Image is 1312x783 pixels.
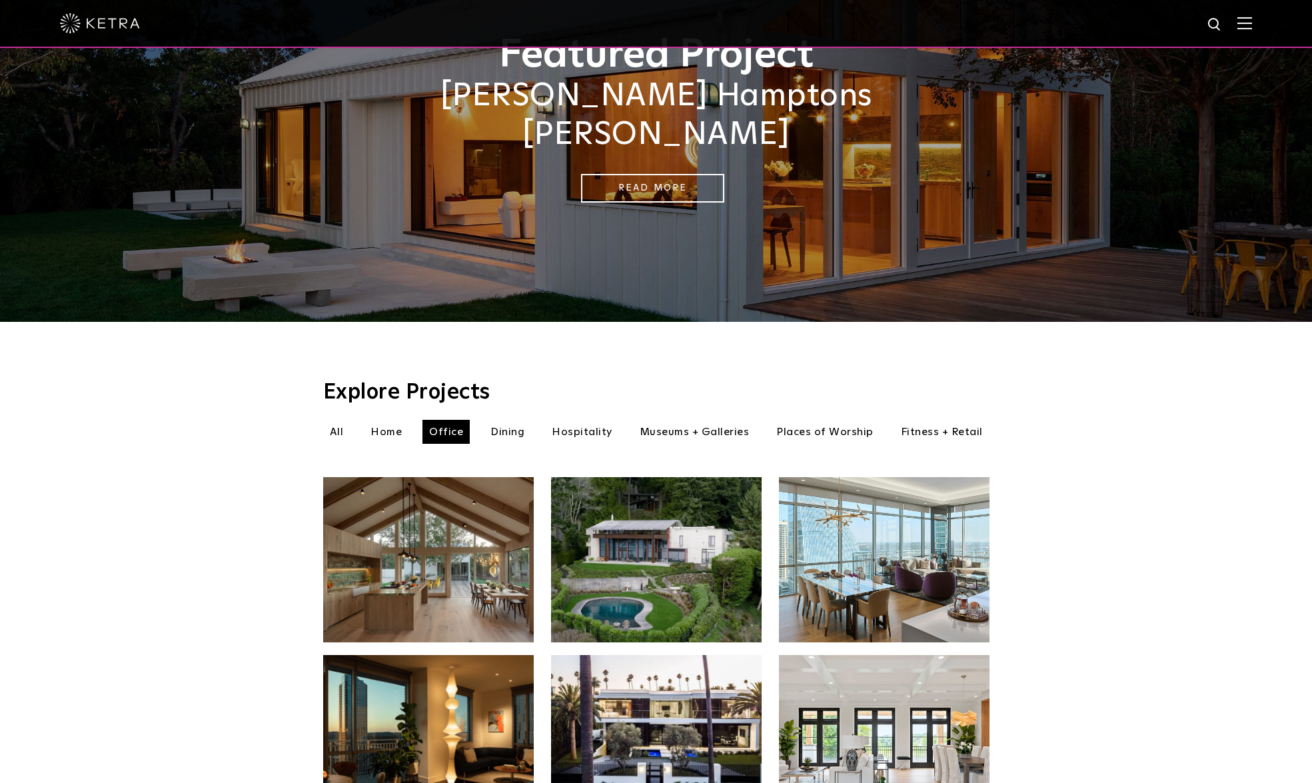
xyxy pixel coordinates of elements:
[422,420,470,444] li: Office
[581,174,724,203] a: Read More
[1207,17,1223,33] img: search icon
[323,382,989,403] h3: Explore Projects
[60,13,140,33] img: ketra-logo-2019-white
[633,420,756,444] li: Museums + Galleries
[323,77,989,154] h2: [PERSON_NAME] Hamptons [PERSON_NAME]
[323,33,989,77] h1: Featured Project
[779,642,989,664] a: Seaholm Penthouse
[323,642,534,676] a: [PERSON_NAME] Hamptons [PERSON_NAME]
[364,420,408,444] li: Home
[323,420,350,444] li: All
[551,642,762,664] a: Studio House by [PERSON_NAME]
[894,420,989,444] li: Fitness + Retail
[323,477,534,642] img: Project_Landing_Thumbnail-2021
[551,477,762,642] img: An aerial view of Olson Kundig's Studio House in Seattle
[545,420,619,444] li: Hospitality
[770,420,880,444] li: Places of Worship
[1237,17,1252,29] img: Hamburger%20Nav.svg
[484,420,531,444] li: Dining
[779,477,989,642] img: Project_Landing_Thumbnail-2022smaller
